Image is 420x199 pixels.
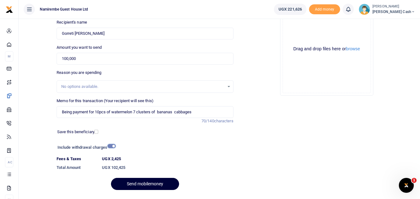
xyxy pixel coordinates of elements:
[6,6,13,13] img: logo-small
[57,70,101,76] label: Reason you are spending
[57,106,233,118] input: Enter extra information
[61,84,224,90] div: No options available.
[372,9,415,15] span: [PERSON_NAME] Cash
[57,28,233,39] input: Loading name...
[214,119,233,123] span: characters
[57,53,233,65] input: UGX
[309,4,340,15] span: Add money
[280,2,373,96] div: File Uploader
[57,19,87,25] label: Recipient's name
[279,6,302,12] span: UGX 221,626
[359,4,370,15] img: profile-user
[309,7,340,11] a: Add money
[57,44,102,51] label: Amount you want to send
[359,4,415,15] a: profile-user [PERSON_NAME] [PERSON_NAME] Cash
[58,145,113,150] h6: Include withdrawal charges
[111,178,179,190] button: Send mobilemoney
[283,46,371,52] div: Drag and drop files here or
[5,51,13,61] li: M
[57,98,154,104] label: Memo for this transaction (Your recipient will see this)
[57,129,95,135] label: Save this beneficiary
[201,119,214,123] span: 70/140
[412,178,417,183] span: 1
[6,7,13,11] a: logo-small logo-large logo-large
[5,157,13,167] li: Ac
[37,7,91,12] span: Namirembe Guest House Ltd
[102,165,233,170] h6: UGX 102,425
[102,156,121,162] label: UGX 2,425
[399,178,414,193] iframe: Intercom live chat
[54,156,99,162] dt: Fees & Taxes
[274,4,307,15] a: UGX 221,626
[57,165,97,170] h6: Total Amount
[309,4,340,15] li: Toup your wallet
[271,4,309,15] li: Wallet ballance
[346,47,360,51] button: browse
[372,4,415,9] small: [PERSON_NAME]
